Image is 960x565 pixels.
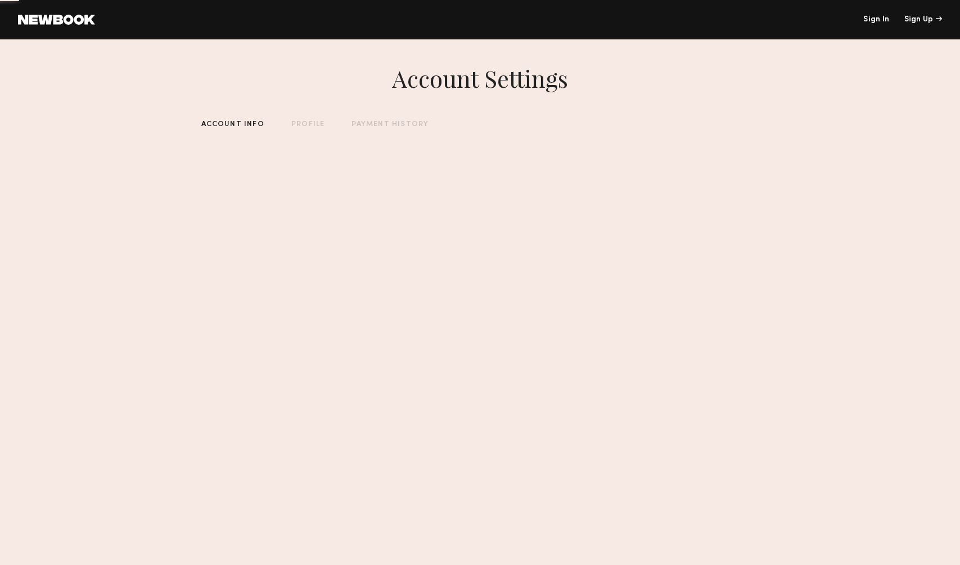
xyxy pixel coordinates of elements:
div: PROFILE [291,121,324,128]
div: Account Settings [392,62,568,94]
div: PAYMENT HISTORY [351,121,429,128]
div: ACCOUNT INFO [201,121,264,128]
div: Sign Up [904,16,942,24]
a: Sign In [863,16,889,24]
